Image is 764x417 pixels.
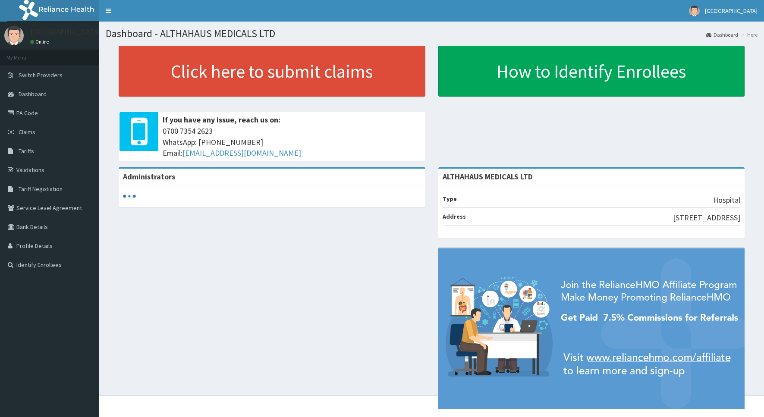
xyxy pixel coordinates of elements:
span: Switch Providers [19,71,63,79]
span: 0700 7354 2623 WhatsApp: [PHONE_NUMBER] Email: [163,125,421,159]
p: [GEOGRAPHIC_DATA] [30,28,101,36]
a: [EMAIL_ADDRESS][DOMAIN_NAME] [182,148,301,158]
svg: audio-loading [123,190,136,203]
span: Claims [19,128,35,136]
span: Tariffs [19,147,34,155]
a: How to Identify Enrollees [438,46,745,97]
p: [STREET_ADDRESS] [673,212,740,223]
img: User Image [4,26,24,45]
span: [GEOGRAPHIC_DATA] [705,7,758,15]
b: Administrators [123,172,175,182]
b: Type [443,195,457,203]
p: Hospital [713,194,740,206]
span: Tariff Negotiation [19,185,63,193]
li: Here [739,31,758,38]
span: Dashboard [19,90,47,98]
img: User Image [689,6,700,16]
img: provider-team-banner.png [438,248,745,409]
b: If you have any issue, reach us on: [163,115,280,125]
a: Dashboard [706,31,738,38]
a: Online [30,39,51,45]
b: Address [443,213,466,220]
a: Click here to submit claims [119,46,425,97]
h1: Dashboard - ALTHAHAUS MEDICALS LTD [106,28,758,39]
strong: ALTHAHAUS MEDICALS LTD [443,172,533,182]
